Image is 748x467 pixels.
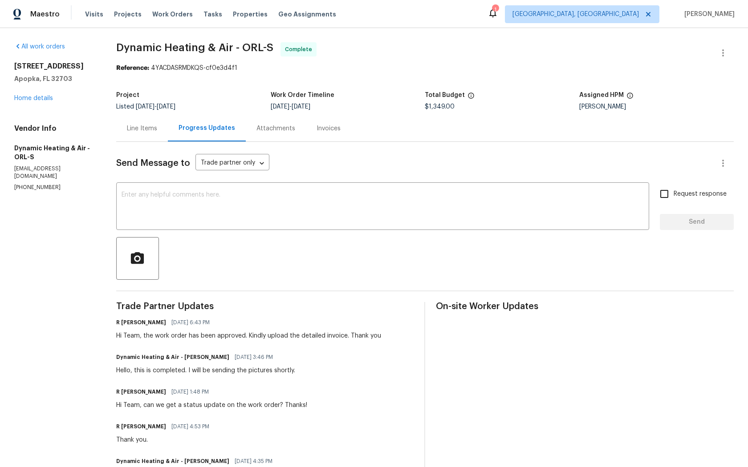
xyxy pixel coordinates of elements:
[626,92,634,104] span: The hpm assigned to this work order.
[681,10,735,19] span: [PERSON_NAME]
[116,387,166,396] h6: R [PERSON_NAME]
[278,10,336,19] span: Geo Assignments
[14,44,65,50] a: All work orders
[14,165,95,180] p: [EMAIL_ADDRESS][DOMAIN_NAME]
[116,65,149,71] b: Reference:
[136,104,175,110] span: -
[116,422,166,431] h6: R [PERSON_NAME]
[271,104,289,110] span: [DATE]
[116,159,190,168] span: Send Message to
[195,156,269,171] div: Trade partner only
[85,10,103,19] span: Visits
[114,10,142,19] span: Projects
[235,457,272,466] span: [DATE] 4:35 PM
[512,10,639,19] span: [GEOGRAPHIC_DATA], [GEOGRAPHIC_DATA]
[317,124,341,133] div: Invoices
[271,92,334,98] h5: Work Order Timeline
[157,104,175,110] span: [DATE]
[179,124,235,133] div: Progress Updates
[152,10,193,19] span: Work Orders
[116,353,229,362] h6: Dynamic Heating & Air - [PERSON_NAME]
[233,10,268,19] span: Properties
[579,92,624,98] h5: Assigned HPM
[116,331,381,340] div: Hi Team, the work order has been approved. Kindly upload the detailed invoice. Thank you
[425,104,455,110] span: $1,349.00
[425,92,465,98] h5: Total Budget
[292,104,310,110] span: [DATE]
[14,184,95,191] p: [PHONE_NUMBER]
[116,401,307,410] div: Hi Team, can we get a status update on the work order? Thanks!
[579,104,734,110] div: [PERSON_NAME]
[116,92,139,98] h5: Project
[116,366,295,375] div: Hello, this is completed. I will be sending the pictures shortly.
[14,74,95,83] h5: Apopka, FL 32703
[116,64,734,72] div: 4YACDASRMDKQS-cf0e3d4f1
[271,104,310,110] span: -
[203,11,222,17] span: Tasks
[171,387,209,396] span: [DATE] 1:48 PM
[30,10,60,19] span: Maestro
[492,5,498,14] div: 1
[467,92,475,104] span: The total cost of line items that have been proposed by Opendoor. This sum includes line items th...
[171,318,210,327] span: [DATE] 6:43 PM
[285,45,316,54] span: Complete
[14,95,53,101] a: Home details
[14,144,95,161] h5: Dynamic Heating & Air - ORL-S
[136,104,154,110] span: [DATE]
[14,124,95,133] h4: Vendor Info
[116,104,175,110] span: Listed
[116,435,215,444] div: Thank you.
[116,318,166,327] h6: R [PERSON_NAME]
[116,42,273,53] span: Dynamic Heating & Air - ORL-S
[436,302,734,311] span: On-site Worker Updates
[127,124,157,133] div: Line Items
[116,302,414,311] span: Trade Partner Updates
[256,124,295,133] div: Attachments
[171,422,209,431] span: [DATE] 4:53 PM
[235,353,273,362] span: [DATE] 3:46 PM
[116,457,229,466] h6: Dynamic Heating & Air - [PERSON_NAME]
[674,189,727,199] span: Request response
[14,62,95,71] h2: [STREET_ADDRESS]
